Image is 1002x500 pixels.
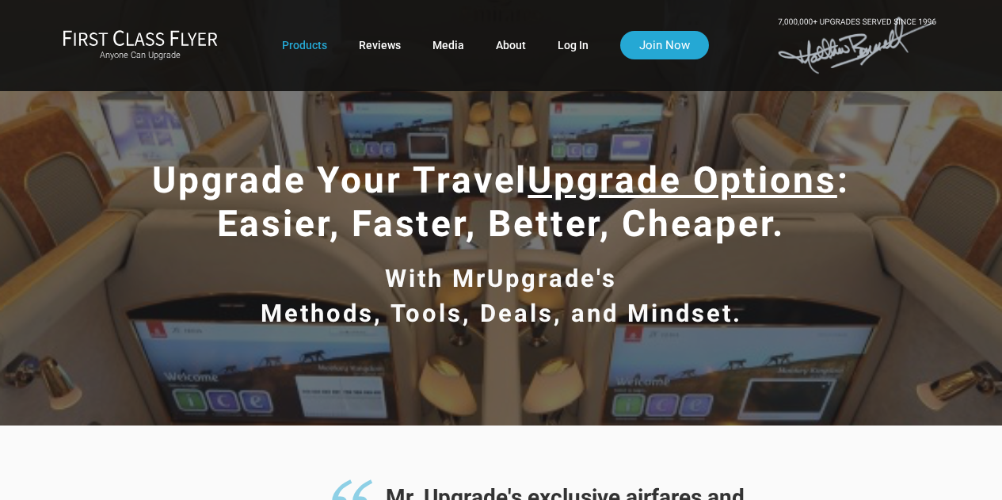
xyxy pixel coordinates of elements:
[63,50,218,61] small: Anyone Can Upgrade
[63,29,218,46] img: First Class Flyer
[558,31,589,59] a: Log In
[152,158,850,245] span: Upgrade Your Travel : Easier, Faster, Better, Cheaper.
[528,158,837,201] span: Upgrade Options
[620,31,709,59] a: Join Now
[432,31,464,59] a: Media
[359,31,401,59] a: Reviews
[282,31,327,59] a: Products
[63,29,218,61] a: First Class FlyerAnyone Can Upgrade
[496,31,526,59] a: About
[261,264,742,327] span: With MrUpgrade's Methods, Tools, Deals, and Mindset.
